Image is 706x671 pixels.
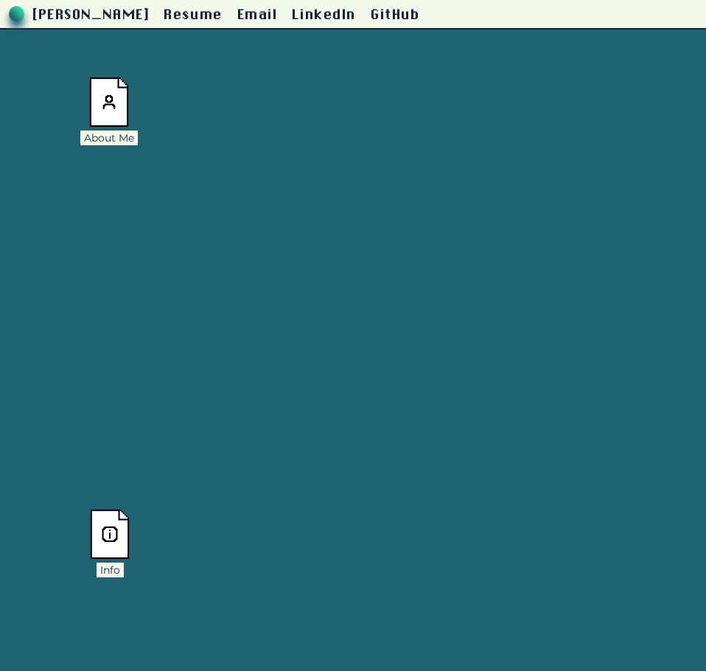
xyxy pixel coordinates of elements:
[97,563,124,577] div: Info
[293,8,356,23] a: LinkedIn
[164,8,223,23] a: Resume
[33,8,150,23] a: [PERSON_NAME]
[371,8,420,23] a: GitHub
[80,131,138,145] div: About Me
[238,8,279,23] a: Email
